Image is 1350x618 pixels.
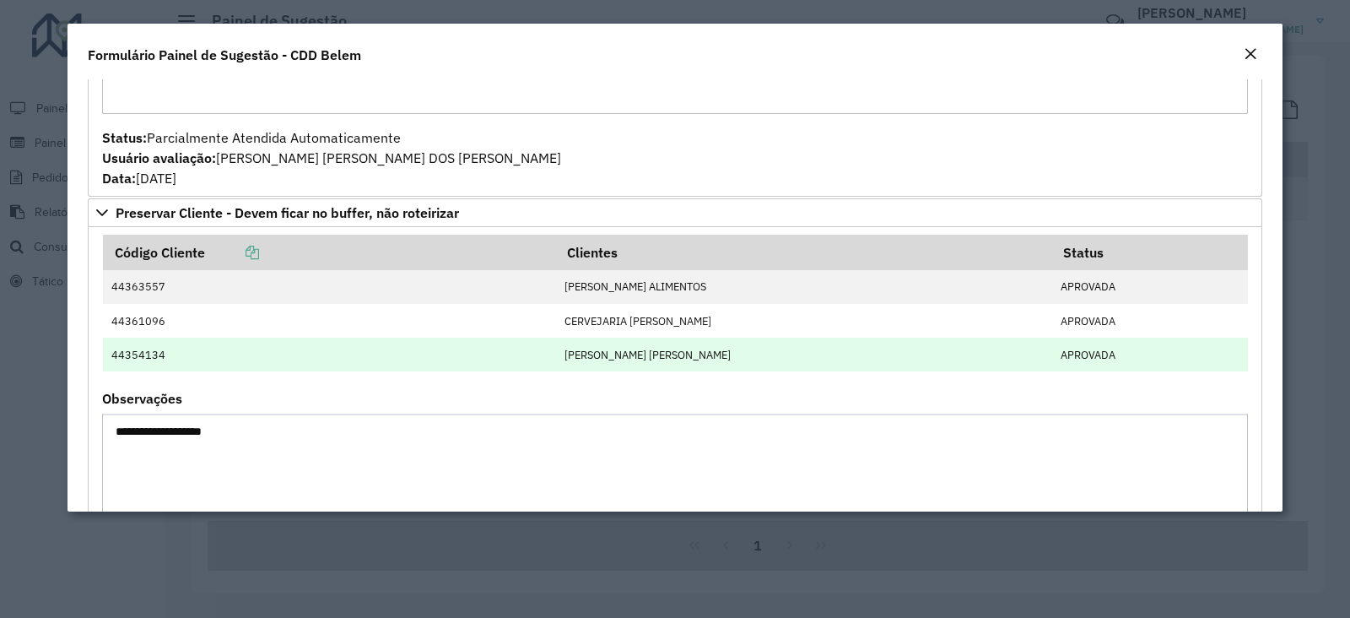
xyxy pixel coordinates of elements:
[555,270,1051,304] td: [PERSON_NAME] ALIMENTOS
[102,170,136,187] strong: Data:
[102,129,561,187] span: Parcialmente Atendida Automaticamente [PERSON_NAME] [PERSON_NAME] DOS [PERSON_NAME] [DATE]
[1239,44,1262,66] button: Close
[555,338,1051,371] td: [PERSON_NAME] [PERSON_NAME]
[1051,338,1247,371] td: APROVADA
[205,244,259,261] a: Copiar
[102,129,147,146] strong: Status:
[1244,47,1257,61] em: Fechar
[103,270,556,304] td: 44363557
[88,198,1262,227] a: Preservar Cliente - Devem ficar no buffer, não roteirizar
[1051,270,1247,304] td: APROVADA
[88,45,361,65] h4: Formulário Painel de Sugestão - CDD Belem
[102,149,216,166] strong: Usuário avaliação:
[1051,235,1247,270] th: Status
[1051,304,1247,338] td: APROVADA
[555,304,1051,338] td: CERVEJARIA [PERSON_NAME]
[116,206,459,220] span: Preservar Cliente - Devem ficar no buffer, não roteirizar
[103,235,556,270] th: Código Cliente
[555,235,1051,270] th: Clientes
[102,388,182,409] label: Observações
[103,304,556,338] td: 44361096
[103,338,556,371] td: 44354134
